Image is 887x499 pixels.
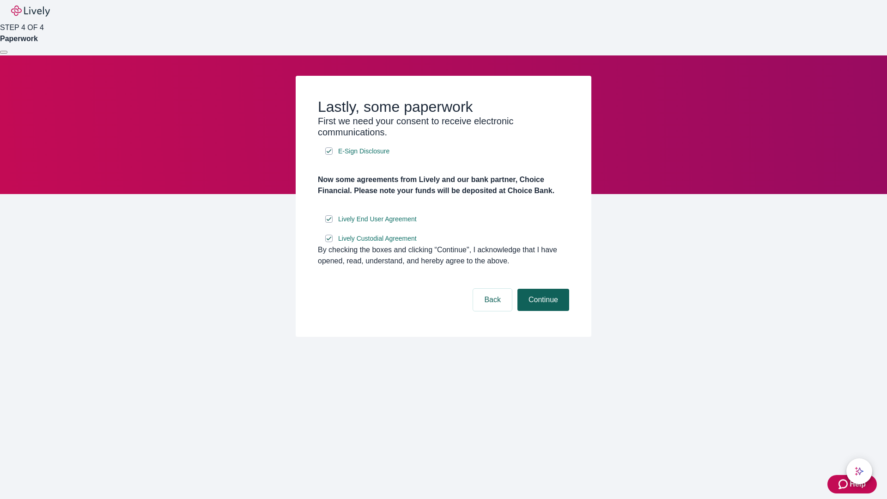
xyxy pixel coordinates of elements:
[336,213,419,225] a: e-sign disclosure document
[838,479,850,490] svg: Zendesk support icon
[338,234,417,243] span: Lively Custodial Agreement
[338,214,417,224] span: Lively End User Agreement
[318,98,569,116] h2: Lastly, some paperwork
[850,479,866,490] span: Help
[855,467,864,476] svg: Lively AI Assistant
[336,146,391,157] a: e-sign disclosure document
[827,475,877,493] button: Zendesk support iconHelp
[11,6,50,17] img: Lively
[517,289,569,311] button: Continue
[318,116,569,138] h3: First we need your consent to receive electronic communications.
[338,146,389,156] span: E-Sign Disclosure
[336,233,419,244] a: e-sign disclosure document
[318,244,569,267] div: By checking the boxes and clicking “Continue", I acknowledge that I have opened, read, understand...
[846,458,872,484] button: chat
[318,174,569,196] h4: Now some agreements from Lively and our bank partner, Choice Financial. Please note your funds wi...
[473,289,512,311] button: Back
